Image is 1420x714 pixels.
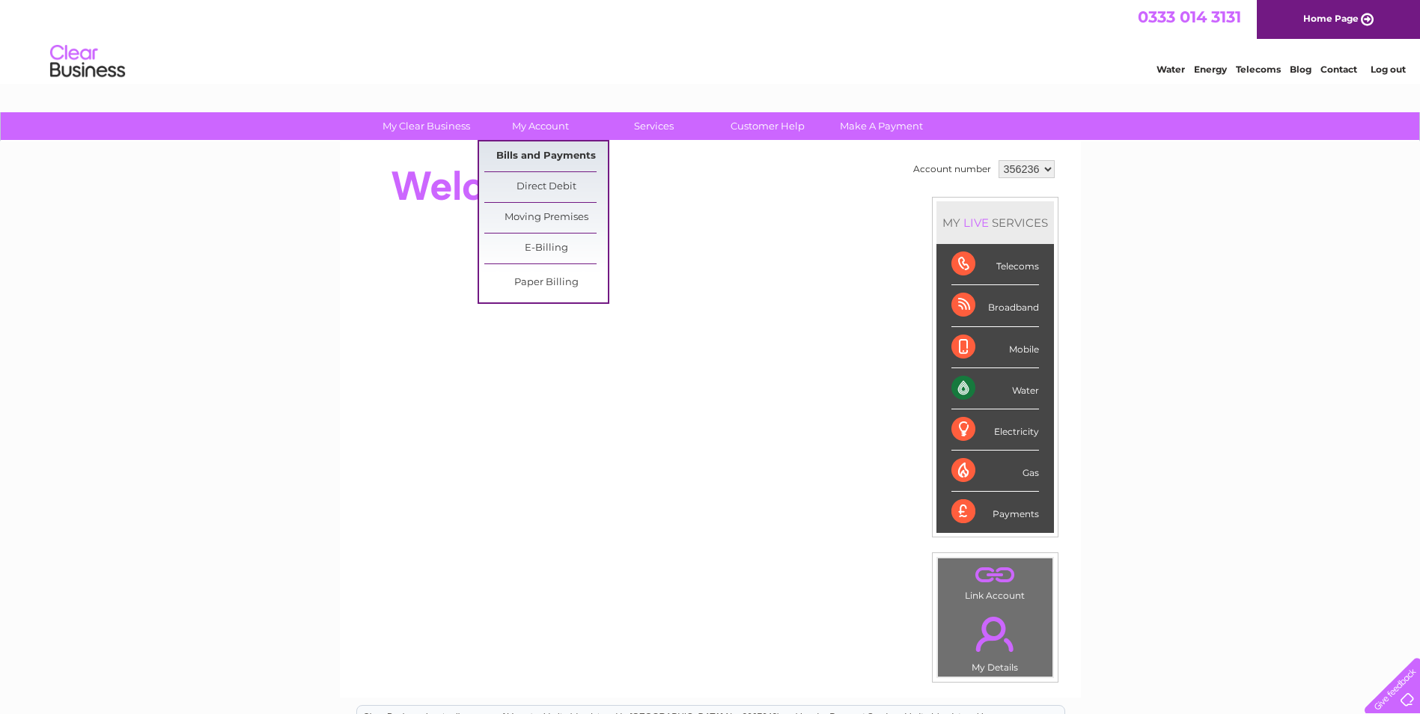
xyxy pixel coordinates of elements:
[951,285,1039,326] div: Broadband
[951,492,1039,532] div: Payments
[706,112,829,140] a: Customer Help
[937,604,1053,677] td: My Details
[484,141,608,171] a: Bills and Payments
[909,156,995,182] td: Account number
[365,112,488,140] a: My Clear Business
[1371,64,1406,75] a: Log out
[951,327,1039,368] div: Mobile
[951,368,1039,409] div: Water
[942,562,1049,588] a: .
[951,451,1039,492] div: Gas
[1290,64,1311,75] a: Blog
[592,112,716,140] a: Services
[942,608,1049,660] a: .
[484,172,608,202] a: Direct Debit
[960,216,992,230] div: LIVE
[1320,64,1357,75] a: Contact
[357,8,1064,73] div: Clear Business is a trading name of Verastar Limited (registered in [GEOGRAPHIC_DATA] No. 3667643...
[484,203,608,233] a: Moving Premises
[951,409,1039,451] div: Electricity
[484,268,608,298] a: Paper Billing
[1236,64,1281,75] a: Telecoms
[937,558,1053,605] td: Link Account
[49,39,126,85] img: logo.png
[1157,64,1185,75] a: Water
[484,234,608,263] a: E-Billing
[936,201,1054,244] div: MY SERVICES
[478,112,602,140] a: My Account
[820,112,943,140] a: Make A Payment
[1194,64,1227,75] a: Energy
[951,244,1039,285] div: Telecoms
[1138,7,1241,26] a: 0333 014 3131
